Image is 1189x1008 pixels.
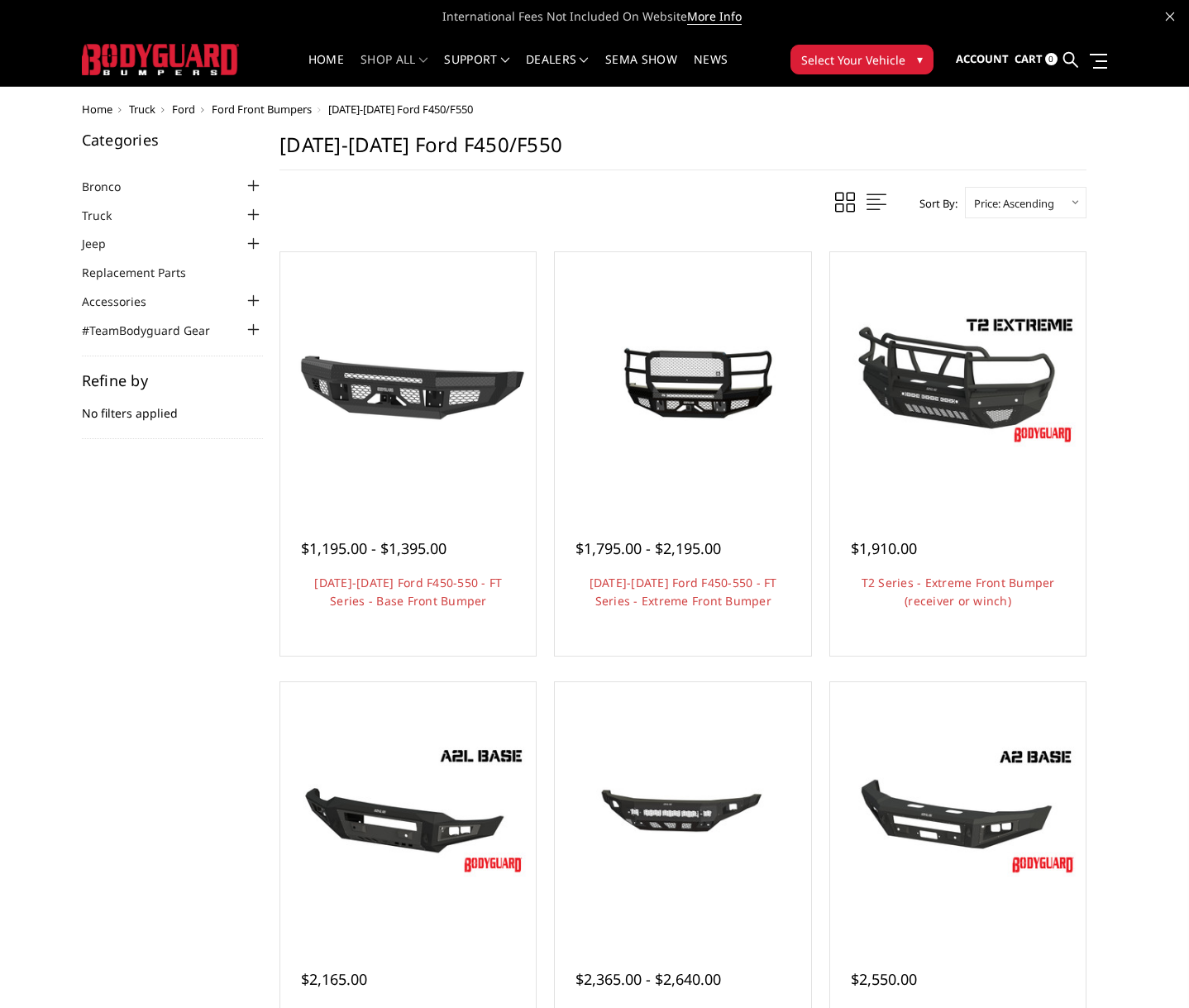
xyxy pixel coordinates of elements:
a: SEMA Show [605,54,677,86]
a: Jeep [82,235,127,252]
a: Accessories [82,293,167,310]
a: Support [444,54,509,86]
span: $2,165.00 [301,969,367,989]
h1: [DATE]-[DATE] Ford F450/F550 [279,132,1086,170]
a: T2 Series - Extreme Front Bumper (receiver or winch) [862,575,1055,609]
span: $1,910.00 [851,538,917,558]
a: A2L Series - Base Front Bumper (Non Winch) A2L Series - Base Front Bumper (Non Winch) [284,686,532,934]
img: 2017-2022 Ford F450-550 - Freedom Series - Base Front Bumper (non-winch) [559,752,806,869]
h5: Refine by [82,373,264,388]
span: $1,795.00 - $2,195.00 [575,538,721,558]
a: Home [82,102,112,117]
span: ▾ [917,50,923,68]
img: BODYGUARD BUMPERS [82,44,239,74]
a: shop all [361,54,427,86]
a: 2017-2022 Ford F450-550 - FT Series - Base Front Bumper [284,256,532,504]
a: 2017-2022 Ford F450-550 - Freedom Series - Base Front Bumper (non-winch) 2017-2022 Ford F450-550 ... [559,686,806,934]
h5: Categories [82,132,264,147]
span: $2,365.00 - $2,640.00 [575,969,721,989]
span: Account [956,51,1009,66]
a: [DATE]-[DATE] Ford F450-550 - FT Series - Base Front Bumper [314,575,502,609]
span: [DATE]-[DATE] Ford F450/F550 [328,102,473,117]
span: $1,195.00 - $1,395.00 [301,538,446,558]
a: Truck [82,207,132,224]
label: Sort By: [910,191,957,216]
a: Account [956,37,1009,82]
a: Bronco [82,178,141,195]
span: Cart [1015,51,1043,66]
a: Ford Front Bumpers [212,102,312,117]
img: 2017-2022 Ford F450-550 - FT Series - Base Front Bumper [284,310,532,449]
a: #TeamBodyguard Gear [82,322,231,339]
a: Cart 0 [1015,37,1058,82]
button: Select Your Vehicle [790,45,934,74]
span: Select Your Vehicle [801,51,905,69]
a: Dealers [526,54,589,86]
a: Ford [172,102,195,117]
span: 0 [1045,53,1058,65]
a: [DATE]-[DATE] Ford F450-550 - FT Series - Extreme Front Bumper [590,575,777,609]
a: Replacement Parts [82,264,207,281]
div: No filters applied [82,373,264,439]
a: Home [308,54,344,86]
a: T2 Series - Extreme Front Bumper (receiver or winch) T2 Series - Extreme Front Bumper (receiver o... [834,256,1082,504]
a: 2017-2022 Ford F450-550 - FT Series - Extreme Front Bumper 2017-2022 Ford F450-550 - FT Series - ... [559,256,806,504]
span: $2,550.00 [851,969,917,989]
a: More Info [687,8,742,25]
a: News [694,54,728,86]
a: Truck [129,102,155,117]
a: A2 Series Base Front Bumper (winch mount) A2 Series Base Front Bumper (winch mount) [834,686,1082,934]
